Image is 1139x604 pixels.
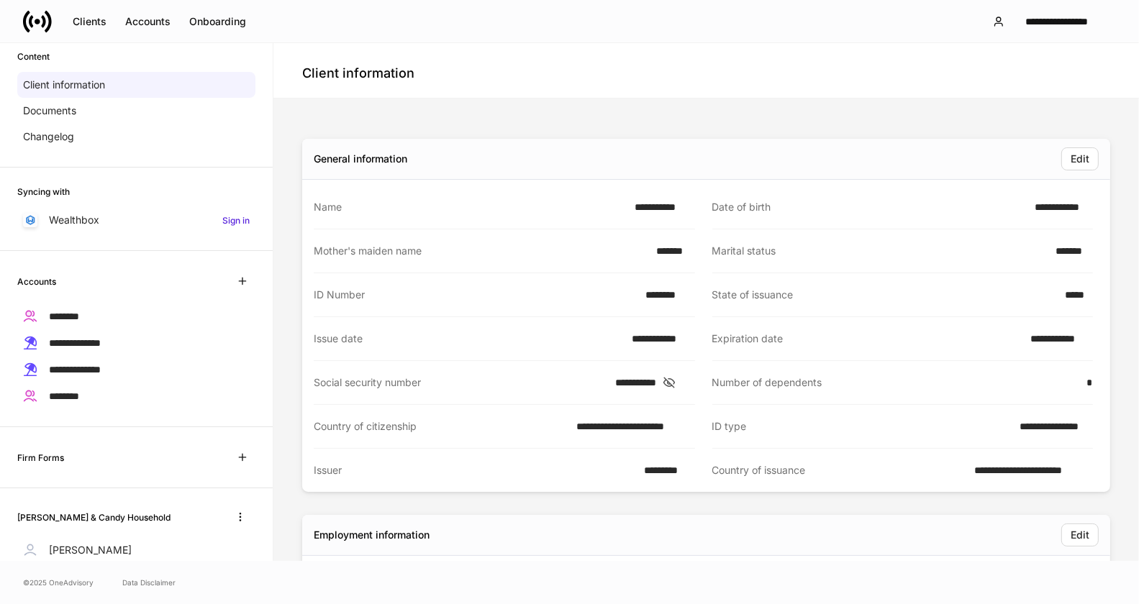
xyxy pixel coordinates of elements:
[712,331,1022,346] div: Expiration date
[712,244,1048,258] div: Marital status
[17,185,70,198] h6: Syncing with
[314,331,624,346] div: Issue date
[63,10,116,33] button: Clients
[23,104,76,118] p: Documents
[17,275,56,288] h6: Accounts
[23,78,105,92] p: Client information
[189,17,246,27] div: Onboarding
[712,419,1011,434] div: ID type
[17,124,255,150] a: Changelog
[314,152,407,166] div: General information
[122,577,176,588] a: Data Disclaimer
[23,577,94,588] span: © 2025 OneAdvisory
[17,50,50,63] h6: Content
[712,375,1079,390] div: Number of dependents
[314,419,568,434] div: Country of citizenship
[1061,523,1099,546] button: Edit
[712,200,1027,214] div: Date of birth
[1061,147,1099,170] button: Edit
[116,10,180,33] button: Accounts
[314,375,607,390] div: Social security number
[17,98,255,124] a: Documents
[23,129,74,144] p: Changelog
[222,214,250,227] h6: Sign in
[17,72,255,98] a: Client information
[314,528,430,542] div: Employment information
[180,10,255,33] button: Onboarding
[712,288,1057,302] div: State of issuance
[49,213,99,227] p: Wealthbox
[1071,154,1089,164] div: Edit
[314,244,648,258] div: Mother's maiden name
[17,207,255,233] a: WealthboxSign in
[302,65,414,82] h4: Client information
[314,463,635,477] div: Issuer
[1071,530,1089,540] div: Edit
[17,451,64,465] h6: Firm Forms
[73,17,106,27] div: Clients
[314,200,626,214] div: Name
[49,543,132,557] p: [PERSON_NAME]
[314,288,637,302] div: ID Number
[125,17,171,27] div: Accounts
[712,463,966,477] div: Country of issuance
[17,537,255,563] a: [PERSON_NAME]
[17,511,171,524] h6: [PERSON_NAME] & Candy Household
